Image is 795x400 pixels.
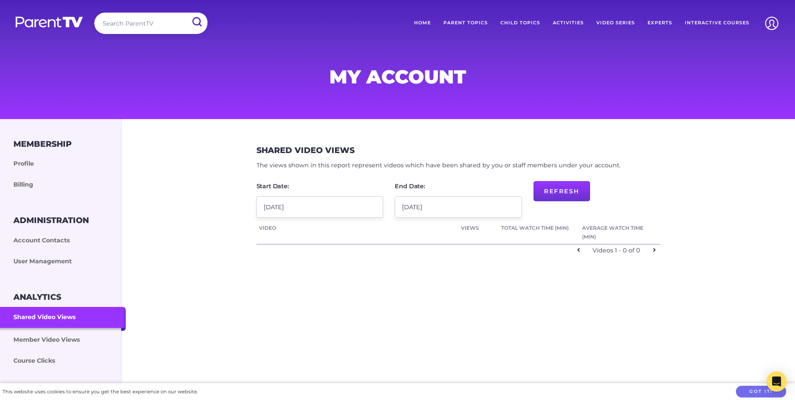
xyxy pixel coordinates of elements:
[461,223,496,233] a: Views
[582,223,658,242] a: Average Watch Time (min)
[761,13,782,34] img: Account
[13,292,61,302] h3: Analytics
[533,181,590,201] button: Refresh
[586,245,647,256] div: Videos 1 - 0 of 0
[256,160,660,171] p: The views shown in this report represent videos which have been shared by you or staff members un...
[3,387,198,396] div: This website uses cookies to ensure you get the best experience on our website.
[736,386,786,398] button: Got it!
[501,223,577,233] a: Total Watch Time (min)
[256,183,289,189] label: Start Date:
[408,13,437,34] a: Home
[678,13,756,34] a: Interactive Courses
[437,13,494,34] a: Parent Topics
[494,13,546,34] a: Child Topics
[196,68,600,85] h1: My Account
[94,13,207,34] input: Search ParentTV
[186,13,207,31] input: Submit
[546,13,590,34] a: Activities
[259,223,456,233] a: Video
[256,145,355,155] h3: Shared Video Views
[590,13,641,34] a: Video Series
[641,13,678,34] a: Experts
[395,183,425,189] label: End Date:
[15,16,84,28] img: parenttv-logo-white.4c85aaf.svg
[767,371,787,392] div: Open Intercom Messenger
[13,216,89,225] h3: Administration
[13,139,72,149] h3: Membership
